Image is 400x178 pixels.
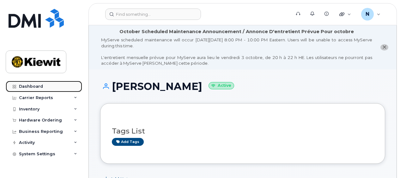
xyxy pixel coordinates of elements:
button: close notification [380,44,388,51]
div: October Scheduled Maintenance Announcement / Annonce D'entretient Prévue Pour octobre [119,28,354,35]
h3: Tags List [112,127,373,135]
h1: [PERSON_NAME] [100,81,385,92]
small: Active [209,82,234,89]
iframe: Messenger Launcher [373,151,395,173]
a: Add tags [112,138,144,146]
div: MyServe scheduled maintenance will occur [DATE][DATE] 8:00 PM - 10:00 PM Eastern. Users will be u... [101,37,372,66]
